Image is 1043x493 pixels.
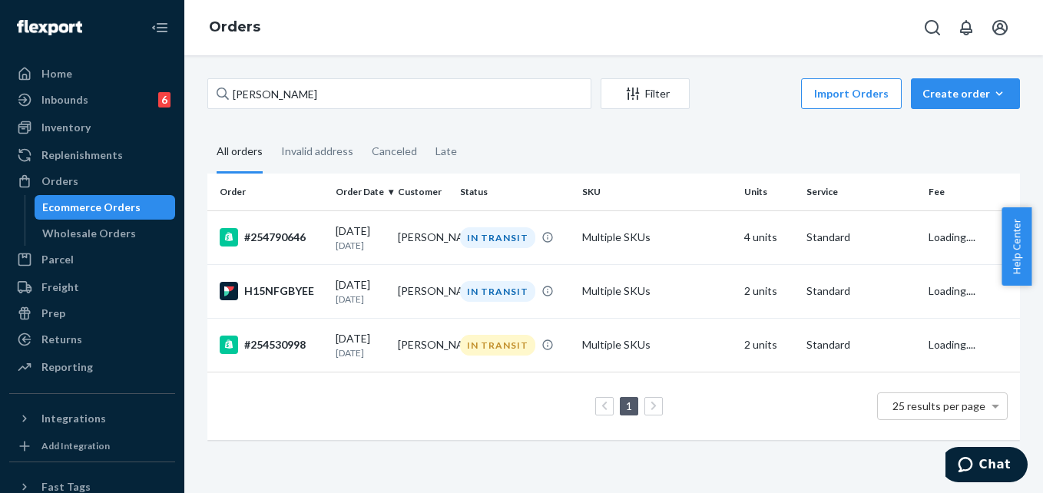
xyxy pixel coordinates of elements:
td: [PERSON_NAME] [392,264,454,318]
a: Inventory [9,115,175,140]
div: #254790646 [220,228,323,246]
div: Late [435,131,457,171]
div: IN TRANSIT [460,227,535,248]
div: IN TRANSIT [460,335,535,356]
div: Parcel [41,252,74,267]
button: Open account menu [985,12,1015,43]
div: Reporting [41,359,93,375]
th: Status [454,174,576,210]
a: Home [9,61,175,86]
p: Standard [806,230,916,245]
a: Parcel [9,247,175,272]
a: Ecommerce Orders [35,195,176,220]
button: Close Navigation [144,12,175,43]
button: Help Center [1002,207,1031,286]
div: Prep [41,306,65,321]
a: Freight [9,275,175,299]
td: Multiple SKUs [576,210,739,264]
a: Page 1 is your current page [623,399,635,412]
td: Loading.... [922,318,1020,372]
div: Freight [41,280,79,295]
td: [PERSON_NAME] [392,210,454,264]
ol: breadcrumbs [197,5,273,50]
div: Inventory [41,120,91,135]
a: Reporting [9,355,175,379]
td: 2 units [738,264,800,318]
div: Ecommerce Orders [42,200,141,215]
p: Standard [806,283,916,299]
button: Open Search Box [917,12,948,43]
div: Replenishments [41,147,123,163]
div: Integrations [41,411,106,426]
a: Replenishments [9,143,175,167]
div: Returns [41,332,82,347]
p: [DATE] [336,293,386,306]
td: Multiple SKUs [576,318,739,372]
th: Fee [922,174,1020,210]
div: [DATE] [336,277,386,306]
img: Flexport logo [17,20,82,35]
div: Create order [922,86,1008,101]
th: SKU [576,174,739,210]
th: Service [800,174,922,210]
a: Inbounds6 [9,88,175,112]
div: Add Integration [41,439,110,452]
td: 2 units [738,318,800,372]
a: Orders [209,18,260,35]
div: Invalid address [281,131,353,171]
td: Loading.... [922,210,1020,264]
iframe: Opens a widget where you can chat to one of our agents [945,447,1028,485]
a: Orders [9,169,175,194]
th: Units [738,174,800,210]
td: Loading.... [922,264,1020,318]
div: IN TRANSIT [460,281,535,302]
div: Filter [601,86,689,101]
input: Search orders [207,78,591,109]
a: Add Integration [9,437,175,455]
div: [DATE] [336,331,386,359]
p: Standard [806,337,916,352]
button: Create order [911,78,1020,109]
button: Integrations [9,406,175,431]
div: #254530998 [220,336,323,354]
div: Home [41,66,72,81]
a: Prep [9,301,175,326]
div: 6 [158,92,171,108]
a: Returns [9,327,175,352]
a: Wholesale Orders [35,221,176,246]
div: Inbounds [41,92,88,108]
td: 4 units [738,210,800,264]
div: Orders [41,174,78,189]
th: Order [207,174,329,210]
button: Import Orders [801,78,902,109]
button: Open notifications [951,12,982,43]
span: 25 results per page [892,399,985,412]
div: [DATE] [336,223,386,252]
p: [DATE] [336,239,386,252]
p: [DATE] [336,346,386,359]
td: Multiple SKUs [576,264,739,318]
button: Filter [601,78,690,109]
div: Customer [398,185,448,198]
div: Wholesale Orders [42,226,136,241]
div: H15NFGBYEE [220,282,323,300]
th: Order Date [329,174,392,210]
div: All orders [217,131,263,174]
td: [PERSON_NAME] [392,318,454,372]
div: Canceled [372,131,417,171]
